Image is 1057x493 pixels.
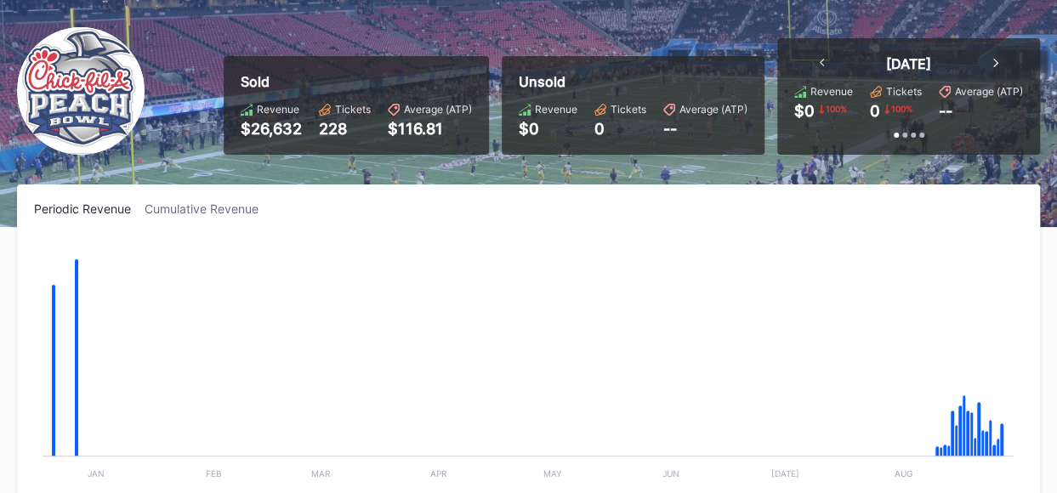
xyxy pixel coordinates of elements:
[939,102,952,120] div: --
[519,73,747,90] div: Unsold
[34,201,145,216] div: Periodic Revenue
[870,102,880,120] div: 0
[241,73,472,90] div: Sold
[257,103,299,116] div: Revenue
[543,468,562,479] text: May
[319,120,371,138] div: 228
[335,103,371,116] div: Tickets
[611,103,646,116] div: Tickets
[886,85,922,98] div: Tickets
[206,468,222,479] text: Feb
[404,103,472,116] div: Average (ATP)
[810,85,853,98] div: Revenue
[794,102,815,120] div: $0
[824,102,849,116] div: 100 %
[895,468,912,479] text: Aug
[430,468,447,479] text: Apr
[679,103,747,116] div: Average (ATP)
[662,468,679,479] text: Jun
[594,120,646,138] div: 0
[535,103,577,116] div: Revenue
[34,237,1022,492] svg: Chart title
[241,120,302,138] div: $26,632
[886,55,931,72] div: [DATE]
[311,468,331,479] text: Mar
[519,120,577,138] div: $0
[388,120,472,138] div: $116.81
[955,85,1023,98] div: Average (ATP)
[145,201,272,216] div: Cumulative Revenue
[88,468,105,479] text: Jan
[17,27,145,155] img: Revel_Peach_Bowl_Secondary.png
[663,120,747,138] div: --
[771,468,799,479] text: [DATE]
[889,102,914,116] div: 100 %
